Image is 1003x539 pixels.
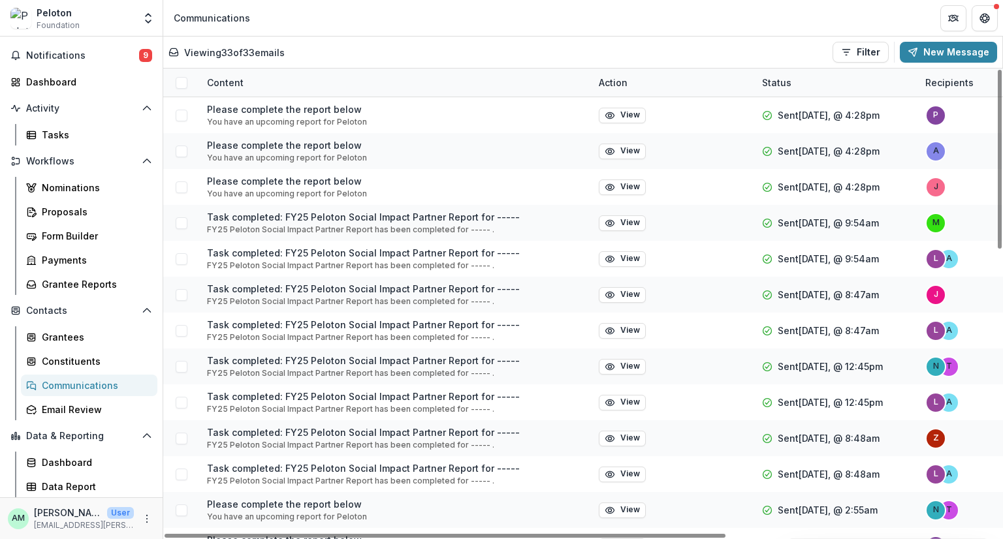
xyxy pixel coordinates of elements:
p: You have an upcoming report for Peloton [207,188,367,200]
button: View [599,395,646,410]
p: FY25 Peloton Social Impact Partner Report has been completed for ----- . [207,439,520,451]
div: Grantee Reports [42,277,147,291]
span: Contacts [26,305,136,316]
div: Recipients [917,76,981,89]
div: alia.mccants@onepeloton.com [946,470,952,478]
p: Sent [DATE], @ 4:28pm [778,108,880,122]
a: Form Builder [21,225,157,247]
a: Email Review [21,399,157,420]
button: Open Contacts [5,300,157,321]
button: View [599,108,646,123]
p: Please complete the report below [207,138,367,152]
div: Status [754,69,917,97]
div: jroberts@whedco.org [934,290,938,299]
div: Constituents [42,354,147,368]
p: You have an upcoming report for Peloton [207,511,367,523]
a: Dashboard [21,452,157,473]
p: Task completed: FY25 Peloton Social Impact Partner Report for ----- [207,246,520,260]
button: Filter [833,42,889,63]
p: Viewing 33 of 33 emails [184,46,285,59]
p: Sent [DATE], @ 9:54am [778,216,879,230]
div: Nominations [42,181,147,194]
p: Task completed: FY25 Peloton Social Impact Partner Report for ----- [207,461,520,475]
div: Form Builder [42,229,147,243]
div: Peloton [37,6,80,20]
div: Alia McCants [12,514,25,523]
p: FY25 Peloton Social Impact Partner Report has been completed for ----- . [207,296,520,307]
a: Data Report [21,476,157,497]
p: Sent [DATE], @ 8:47am [778,288,879,301]
p: You have an upcoming report for Peloton [207,116,367,128]
p: FY25 Peloton Social Impact Partner Report has been completed for ----- . [207,260,520,271]
div: Dashboard [42,455,147,469]
nav: breadcrumb [168,8,255,27]
p: Please complete the report below [207,174,367,188]
div: tmasih@sportingequals.org.uk [946,362,952,371]
p: Sent [DATE], @ 12:45pm [778,395,883,409]
a: Grantees [21,326,157,348]
button: View [599,215,646,231]
div: lilian.liu@onepeloton.com [934,470,938,478]
p: Task completed: FY25 Peloton Social Impact Partner Report for ----- [207,210,520,224]
button: Open Workflows [5,151,157,172]
div: lilian.liu@onepeloton.com [934,398,938,407]
p: Task completed: FY25 Peloton Social Impact Partner Report for ----- [207,354,520,367]
a: Communications [21,375,157,396]
div: Data Report [42,480,147,493]
p: [EMAIL_ADDRESS][PERSON_NAME][DOMAIN_NAME] [34,519,134,531]
p: Task completed: FY25 Peloton Social Impact Partner Report for ----- [207,318,520,331]
a: Nominations [21,177,157,198]
div: jon.culpepper@pridefrisco.org [934,183,938,191]
div: Content [199,69,591,97]
div: Communications [42,378,147,392]
span: Activity [26,103,136,114]
button: More [139,511,155,527]
div: alia.mccants@onepeloton.com [946,398,952,407]
div: tmasih@sportingequals.org.uk [946,506,952,514]
a: Tasks [21,124,157,146]
button: Notifications9 [5,45,157,66]
p: Sent [DATE], @ 12:45pm [778,360,883,373]
p: Please complete the report below [207,497,367,511]
span: Workflows [26,156,136,167]
div: alia.mccants@onepeloton.com [946,326,952,335]
button: View [599,467,646,482]
div: Action [591,76,635,89]
div: Proposals [42,205,147,219]
p: User [107,507,134,519]
button: View [599,431,646,446]
p: FY25 Peloton Social Impact Partner Report has been completed for ----- . [207,475,520,487]
span: 9 [139,49,152,62]
div: pclark@aliforneycenter.org [933,111,938,119]
button: View [599,251,646,267]
div: ntrivedi@sportingequals.org.uk [933,506,939,514]
button: Open entity switcher [139,5,157,31]
div: Dashboard [26,75,147,89]
p: Task completed: FY25 Peloton Social Impact Partner Report for ----- [207,390,520,403]
div: Communications [174,11,250,25]
button: Open Activity [5,98,157,119]
button: View [599,179,646,195]
p: FY25 Peloton Social Impact Partner Report has been completed for ----- . [207,403,520,415]
span: Data & Reporting [26,431,136,442]
p: Sent [DATE], @ 8:48am [778,431,880,445]
a: Payments [21,249,157,271]
div: Tasks [42,128,147,142]
div: alia.mccants@onepeloton.com [946,254,952,263]
a: Dashboard [5,71,157,93]
button: Partners [940,5,966,31]
p: Sent [DATE], @ 4:28pm [778,180,880,194]
button: View [599,502,646,518]
button: New Message [900,42,997,63]
div: Payments [42,253,147,267]
button: View [599,359,646,375]
p: FY25 Peloton Social Impact Partner Report has been completed for ----- . [207,367,520,379]
p: Sent [DATE], @ 8:47am [778,324,879,337]
p: FY25 Peloton Social Impact Partner Report has been completed for ----- . [207,331,520,343]
div: ntrivedi@sportingequals.org.uk [933,362,939,371]
button: View [599,287,646,303]
p: You have an upcoming report for Peloton [207,152,367,164]
div: Action [591,69,754,97]
div: aali@the519.org [933,147,939,155]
